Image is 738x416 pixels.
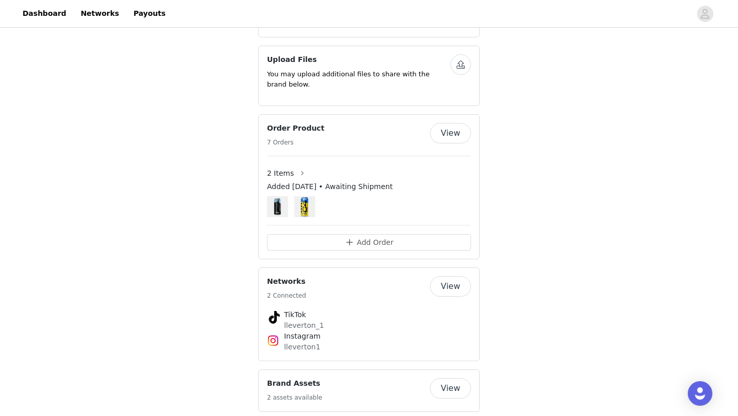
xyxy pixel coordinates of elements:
[267,335,279,347] img: Instagram Icon
[284,331,454,342] h4: Instagram
[267,138,324,147] h5: 7 Orders
[16,2,72,25] a: Dashboard
[688,381,712,406] div: Open Intercom Messenger
[267,378,322,389] h4: Brand Assets
[430,276,471,297] button: View
[258,114,480,259] div: Order Product
[267,54,450,65] h4: Upload Files
[284,320,454,331] p: lleverton_1
[294,196,315,217] img: C4 Performance Energy® Carbonated
[267,123,324,134] h4: Order Product
[267,276,306,287] h4: Networks
[284,309,454,320] h4: TikTok
[700,6,710,22] div: avatar
[430,378,471,399] button: View
[267,181,393,192] span: Added [DATE] • Awaiting Shipment
[284,342,454,352] p: lleverton1
[267,291,306,300] h5: 2 Connected
[267,393,322,402] h5: 2 assets available
[267,234,471,251] button: Add Order
[267,196,288,217] img: C4 Ultimate Energy® Carbonated
[74,2,125,25] a: Networks
[127,2,172,25] a: Payouts
[267,69,450,89] p: You may upload additional files to share with the brand below.
[267,168,294,179] span: 2 Items
[430,123,471,143] button: View
[258,267,480,361] div: Networks
[258,369,480,412] div: Brand Assets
